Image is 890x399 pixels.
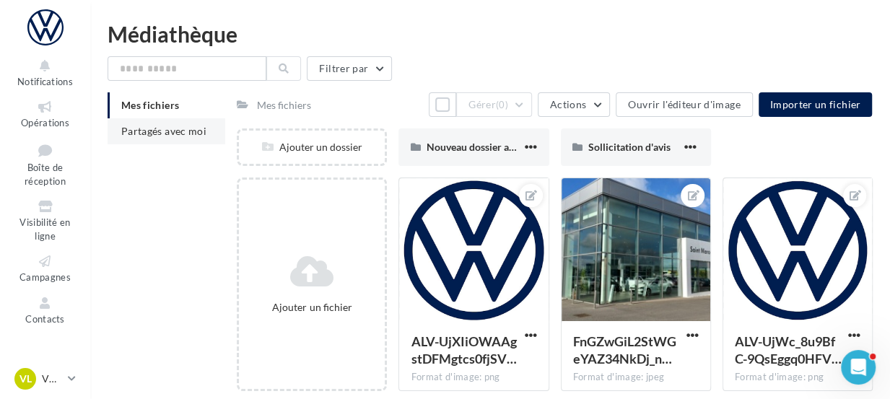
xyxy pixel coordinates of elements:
[770,98,861,110] span: Importer un fichier
[616,92,752,117] button: Ouvrir l'éditeur d'image
[12,55,79,90] button: Notifications
[573,333,676,367] span: FnGZwGiL2StWGeYAZ34NkDj_nQmjujsWNPDB5BcQ2nQcQfa3x6y4pHlphbsNwV5wEiYDdw90cbkd-FBtqg=s0
[21,117,69,128] span: Opérations
[25,313,65,325] span: Contacts
[759,92,873,117] button: Importer un fichier
[12,138,79,190] a: Boîte de réception
[19,372,32,386] span: VL
[588,141,671,153] span: Sollicitation d'avis
[25,162,66,187] span: Boîte de réception
[121,99,179,111] span: Mes fichiers
[12,196,79,245] a: Visibilité en ligne
[550,98,586,110] span: Actions
[19,271,71,283] span: Campagnes
[19,216,70,242] span: Visibilité en ligne
[411,333,516,367] span: ALV-UjXIiOWAAgstDFMgtcs0fjSVNXp-h6Bca5mAqI7zm4Vv9F62r8Jd
[42,372,62,386] p: VW LAON
[538,92,610,117] button: Actions
[121,125,206,137] span: Partagés avec moi
[411,371,536,384] div: Format d'image: png
[735,333,842,367] span: ALV-UjWc_8u9BfC-9QsEggq0HFVOMOi0CbZpsmiMHMBsQWxP9ZPHh_hS
[841,350,876,385] iframe: Intercom live chat
[12,292,79,328] a: Contacts
[573,371,699,384] div: Format d'image: jpeg
[239,140,385,154] div: Ajouter un dossier
[426,141,547,153] span: Nouveau dossier au [DATE]
[245,300,379,315] div: Ajouter un fichier
[456,92,532,117] button: Gérer(0)
[12,96,79,131] a: Opérations
[17,76,73,87] span: Notifications
[108,23,873,45] div: Médiathèque
[496,99,508,110] span: (0)
[257,98,311,113] div: Mes fichiers
[12,250,79,286] a: Campagnes
[735,371,860,384] div: Format d'image: png
[307,56,392,81] button: Filtrer par
[12,365,79,393] a: VL VW LAON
